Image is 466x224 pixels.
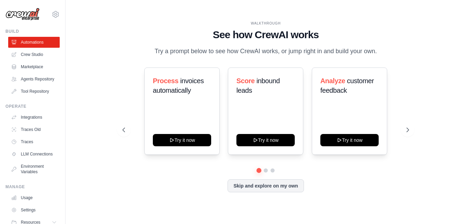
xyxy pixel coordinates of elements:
[151,46,380,56] p: Try a prompt below to see how CrewAI works, or jump right in and build your own.
[8,205,60,215] a: Settings
[8,112,60,123] a: Integrations
[5,184,60,190] div: Manage
[320,134,379,146] button: Try it now
[236,77,280,94] span: inbound leads
[8,61,60,72] a: Marketplace
[8,124,60,135] a: Traces Old
[153,77,204,94] span: invoices automatically
[236,77,255,85] span: Score
[153,134,211,146] button: Try it now
[320,77,345,85] span: Analyze
[122,29,409,41] h1: See how CrewAI works
[8,74,60,85] a: Agents Repository
[8,149,60,160] a: LLM Connections
[5,8,40,21] img: Logo
[320,77,374,94] span: customer feedback
[122,21,409,26] div: WALKTHROUGH
[153,77,178,85] span: Process
[8,192,60,203] a: Usage
[8,161,60,177] a: Environment Variables
[8,86,60,97] a: Tool Repository
[8,37,60,48] a: Automations
[236,134,295,146] button: Try it now
[8,49,60,60] a: Crew Studio
[5,104,60,109] div: Operate
[228,179,304,192] button: Skip and explore on my own
[5,29,60,34] div: Build
[8,136,60,147] a: Traces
